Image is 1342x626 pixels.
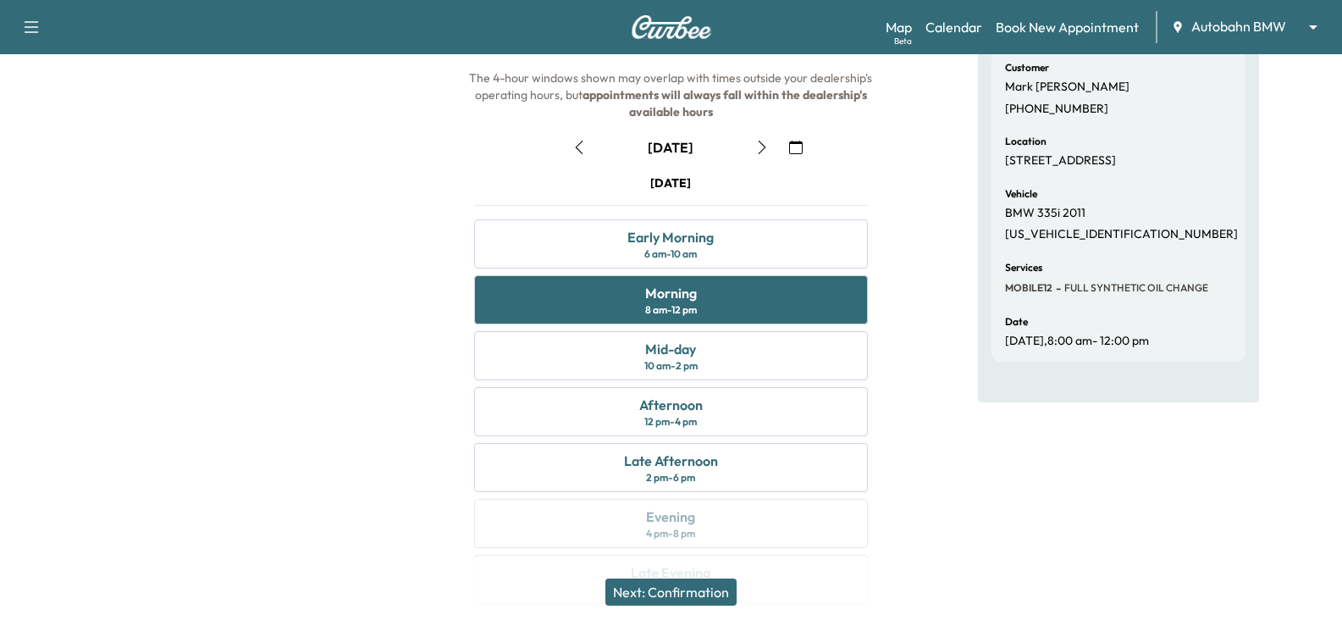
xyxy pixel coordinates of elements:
p: BMW 335i 2011 [1005,206,1085,221]
h6: Vehicle [1005,189,1037,199]
a: Calendar [925,17,982,37]
p: [US_VEHICLE_IDENTIFICATION_NUMBER] [1005,227,1238,242]
div: Late Afternoon [624,451,718,471]
div: Early Morning [627,227,714,247]
div: 12 pm - 4 pm [644,415,697,429]
div: Mid-day [645,339,696,359]
p: [PHONE_NUMBER] [1005,102,1108,117]
div: Afternoon [639,395,703,415]
a: Book New Appointment [996,17,1139,37]
p: [STREET_ADDRESS] [1005,153,1116,169]
div: 8 am - 12 pm [645,303,697,317]
p: [DATE] , 8:00 am - 12:00 pm [1005,334,1149,349]
img: Curbee Logo [631,15,712,39]
h6: Services [1005,263,1042,273]
h6: Location [1005,136,1047,147]
span: - [1052,280,1061,296]
div: 10 am - 2 pm [644,359,698,373]
div: Morning [645,283,697,303]
div: 6 am - 10 am [644,247,697,261]
div: [DATE] [650,175,691,191]
a: MapBeta [886,17,912,37]
div: [DATE] [648,138,693,157]
h6: Date [1005,317,1028,327]
div: Beta [894,35,912,47]
b: appointments will always fall within the dealership's available hours [583,87,870,119]
span: FULL SYNTHETIC OIL CHANGE [1061,281,1208,295]
span: The arrival window the night before the service date. The 4-hour windows shown may overlap with t... [469,19,875,119]
span: MOBILE12 [1005,281,1052,295]
span: Autobahn BMW [1191,17,1286,36]
h6: Customer [1005,63,1049,73]
p: Mark [PERSON_NAME] [1005,80,1129,95]
button: Next: Confirmation [605,579,737,606]
div: 2 pm - 6 pm [646,471,695,485]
